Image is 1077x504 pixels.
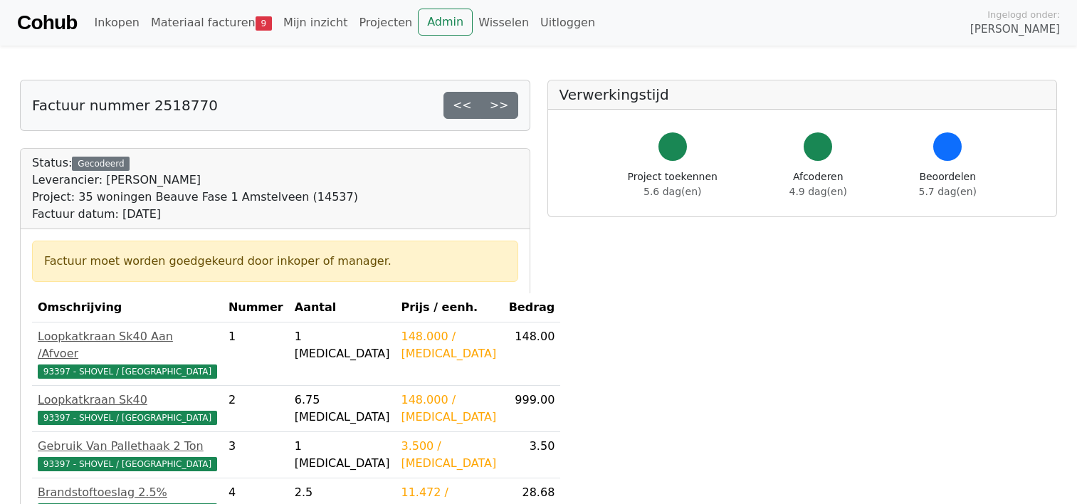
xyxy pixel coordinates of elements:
[480,92,518,119] a: >>
[38,328,217,379] a: Loopkatkraan Sk40 Aan /Afvoer93397 - SHOVEL / [GEOGRAPHIC_DATA]
[295,328,390,362] div: 1 [MEDICAL_DATA]
[44,253,506,270] div: Factuur moet worden goedgekeurd door inkoper of manager.
[17,6,77,40] a: Cohub
[38,457,217,471] span: 93397 - SHOVEL / [GEOGRAPHIC_DATA]
[295,392,390,426] div: 6.75 [MEDICAL_DATA]
[38,438,217,472] a: Gebruik Van Pallethaak 2 Ton93397 - SHOVEL / [GEOGRAPHIC_DATA]
[32,172,358,189] div: Leverancier: [PERSON_NAME]
[919,186,977,197] span: 5.7 dag(en)
[72,157,130,171] div: Gecodeerd
[353,9,418,37] a: Projecten
[32,206,358,223] div: Factuur datum: [DATE]
[32,189,358,206] div: Project: 35 woningen Beauve Fase 1 Amstelveen (14537)
[223,386,289,432] td: 2
[32,97,218,114] h5: Factuur nummer 2518770
[919,169,977,199] div: Beoordelen
[970,21,1060,38] span: [PERSON_NAME]
[38,438,217,455] div: Gebruik Van Pallethaak 2 Ton
[289,293,396,322] th: Aantal
[789,169,847,199] div: Afcoderen
[987,8,1060,21] span: Ingelogd onder:
[443,92,481,119] a: <<
[223,293,289,322] th: Nummer
[295,438,390,472] div: 1 [MEDICAL_DATA]
[223,432,289,478] td: 3
[502,293,560,322] th: Bedrag
[38,364,217,379] span: 93397 - SHOVEL / [GEOGRAPHIC_DATA]
[473,9,535,37] a: Wisselen
[38,392,217,409] div: Loopkatkraan Sk40
[256,16,272,31] span: 9
[38,392,217,426] a: Loopkatkraan Sk4093397 - SHOVEL / [GEOGRAPHIC_DATA]
[502,386,560,432] td: 999.00
[88,9,145,37] a: Inkopen
[401,328,496,362] div: 148.000 / [MEDICAL_DATA]
[395,293,502,322] th: Prijs / eenh.
[559,86,1046,103] h5: Verwerkingstijd
[535,9,601,37] a: Uitloggen
[502,432,560,478] td: 3.50
[145,9,278,37] a: Materiaal facturen9
[643,186,701,197] span: 5.6 dag(en)
[278,9,354,37] a: Mijn inzicht
[32,154,358,223] div: Status:
[418,9,473,36] a: Admin
[502,322,560,386] td: 148.00
[401,438,496,472] div: 3.500 / [MEDICAL_DATA]
[38,328,217,362] div: Loopkatkraan Sk40 Aan /Afvoer
[32,293,223,322] th: Omschrijving
[223,322,289,386] td: 1
[628,169,718,199] div: Project toekennen
[38,411,217,425] span: 93397 - SHOVEL / [GEOGRAPHIC_DATA]
[401,392,496,426] div: 148.000 / [MEDICAL_DATA]
[789,186,847,197] span: 4.9 dag(en)
[38,484,217,501] div: Brandstoftoeslag 2.5%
